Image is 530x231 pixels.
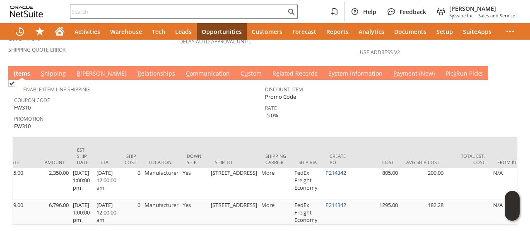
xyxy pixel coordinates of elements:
span: -5.0% [265,112,278,119]
div: Ship Cost [125,153,136,165]
a: Home [50,23,70,40]
a: Enable Item Line Shipping [23,86,90,93]
a: Analytics [354,23,389,40]
div: Shortcuts [30,23,50,40]
iframe: Click here to launch Oracle Guided Learning Help Panel [505,191,520,221]
span: Opportunities [202,28,242,36]
span: Setup [436,28,453,36]
span: e [276,69,279,77]
div: Down. Ship [187,153,202,165]
a: B[PERSON_NAME] [75,69,129,79]
div: Create PO [330,153,348,165]
svg: Search [286,7,296,17]
td: FedEx Freight Economy [292,200,323,225]
span: Leads [175,28,192,36]
img: Checked [8,80,15,87]
a: Customers [247,23,287,40]
a: Items [12,69,32,79]
a: Coupon Code [14,97,50,104]
a: Shipping Quote Error [8,46,65,53]
td: Yes [181,200,209,225]
td: More [259,200,292,225]
a: Relationships [135,69,177,79]
div: Est. Ship Date [77,147,88,165]
input: Search [70,7,286,17]
a: Shipping [39,69,68,79]
td: [DATE] 1:00:00 pm [71,168,94,200]
span: I [14,69,16,77]
td: 1295.00 [354,200,400,225]
span: Analytics [359,28,384,36]
td: 182.28 [400,200,446,225]
span: Documents [394,28,426,36]
td: [DATE] 12:00:00 am [94,168,118,200]
div: More menus [500,23,520,40]
span: Help [363,8,376,16]
div: Cost [361,159,394,165]
svg: Home [55,26,65,36]
div: Ship To [215,159,253,165]
div: Avg Ship Cost [406,159,439,165]
span: Feedback [400,8,426,16]
td: [STREET_ADDRESS] [209,200,259,225]
span: SuiteApps [463,28,491,36]
a: P214342 [325,201,346,209]
span: Tech [152,28,165,36]
a: Discount Item [265,86,303,93]
span: Promo Code [265,93,296,101]
a: Promotion [14,115,43,122]
td: Manufacturer [142,168,181,200]
a: Unrolled view on [507,68,517,78]
span: Oracle Guided Learning Widget. To move around, please hold and drag [505,206,520,221]
td: 0 [118,200,142,225]
div: ETA [101,159,112,165]
a: Reports [321,23,354,40]
span: S [41,69,44,77]
td: [DATE] 12:00:00 am [94,200,118,225]
a: Communication [184,69,232,79]
div: Amount [31,159,65,165]
td: [STREET_ADDRESS] [209,168,259,200]
svg: Recent Records [15,26,25,36]
a: PickRun Picks [443,69,485,79]
span: FW310 [14,104,31,112]
a: Recent Records [10,23,30,40]
span: B [77,69,80,77]
svg: Shortcuts [35,26,45,36]
td: 2,350.00 [25,168,71,200]
a: P214342 [325,169,346,176]
span: FW310 [14,122,31,130]
a: Tech [147,23,170,40]
span: Customers [252,28,282,36]
td: [DATE] 1:00:00 pm [71,200,94,225]
td: 805.00 [354,168,400,200]
div: Total Est. Cost [452,153,485,165]
a: Payment (New) [391,69,437,79]
span: P [393,69,397,77]
span: Forecast [292,28,316,36]
a: Setup [431,23,458,40]
td: 0 [118,168,142,200]
span: Activities [75,28,100,36]
div: Location [149,159,174,165]
td: Yes [181,168,209,200]
span: Sylvane Inc [449,12,473,19]
span: u [244,69,248,77]
span: C [186,69,190,77]
a: Use Address V2 [360,49,400,56]
a: System Information [326,69,385,79]
td: 200.00 [400,168,446,200]
td: FedEx Freight Economy [292,168,323,200]
a: Custom [238,69,264,79]
a: Delay Auto-Approval Until [179,38,251,45]
a: Opportunities [197,23,247,40]
div: Ship Via [299,159,317,165]
svg: logo [10,6,43,17]
a: Forecast [287,23,321,40]
span: [PERSON_NAME] [449,5,515,12]
a: Activities [70,23,105,40]
a: Related Records [270,69,320,79]
span: - [475,12,477,19]
span: k [453,69,456,77]
div: Shipping Carrier [265,153,286,165]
